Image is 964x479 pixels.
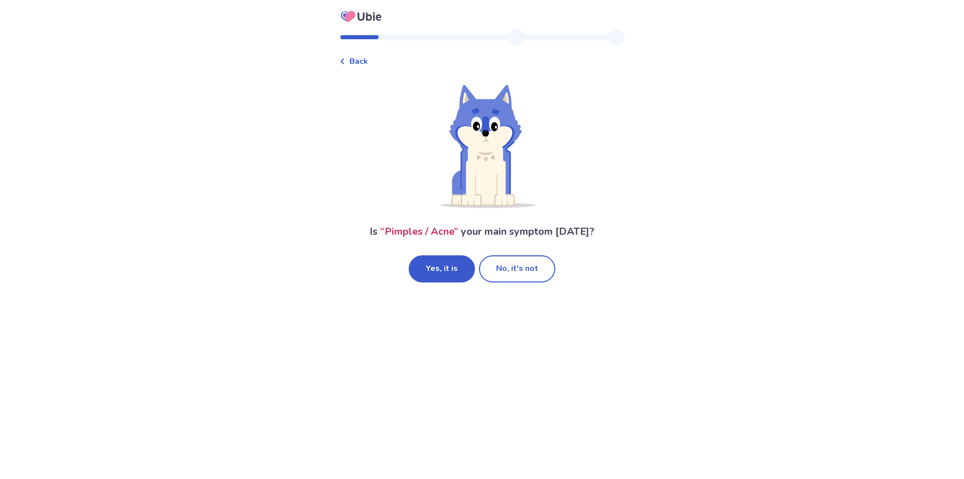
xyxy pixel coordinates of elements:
[370,224,594,239] p: Is your main symptom [DATE]?
[349,55,368,67] span: Back
[409,255,475,282] button: Yes, it is
[429,83,536,208] img: Shiba (Wondering)
[380,225,458,238] span: “ Pimples / Acne ”
[479,255,555,282] button: No, it's not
